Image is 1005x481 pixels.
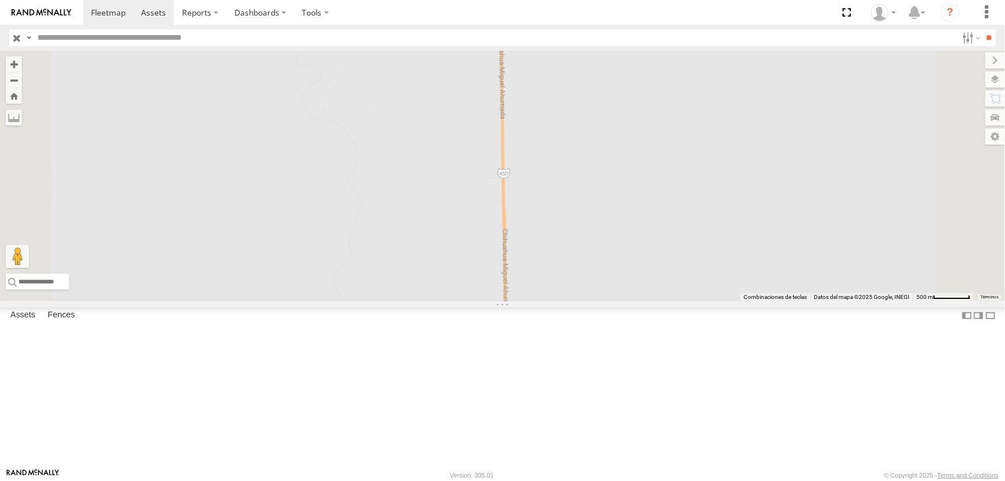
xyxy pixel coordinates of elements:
button: Combinaciones de teclas [744,293,807,301]
div: carolina herrera [867,4,900,21]
button: Escala del mapa: 500 m por 61 píxeles [913,293,974,301]
label: Fences [42,308,81,324]
button: Arrastra al hombrecito al mapa para abrir Street View [6,245,29,268]
label: Dock Summary Table to the Right [973,307,984,324]
span: 500 m [916,294,933,300]
button: Zoom Home [6,88,22,104]
label: Dock Summary Table to the Left [961,307,973,324]
label: Hide Summary Table [985,307,996,324]
div: © Copyright 2025 - [884,472,999,479]
a: Visit our Website [6,469,59,481]
label: Search Filter Options [958,29,983,46]
label: Search Query [24,29,33,46]
a: Términos [980,295,999,300]
img: rand-logo.svg [12,9,71,17]
label: Map Settings [985,128,1005,145]
a: Terms and Conditions [938,472,999,479]
i: ? [941,3,960,22]
button: Zoom in [6,56,22,72]
button: Zoom out [6,72,22,88]
label: Measure [6,109,22,126]
label: Assets [5,308,41,324]
div: Version: 305.01 [450,472,494,479]
span: Datos del mapa ©2025 Google, INEGI [814,294,909,300]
